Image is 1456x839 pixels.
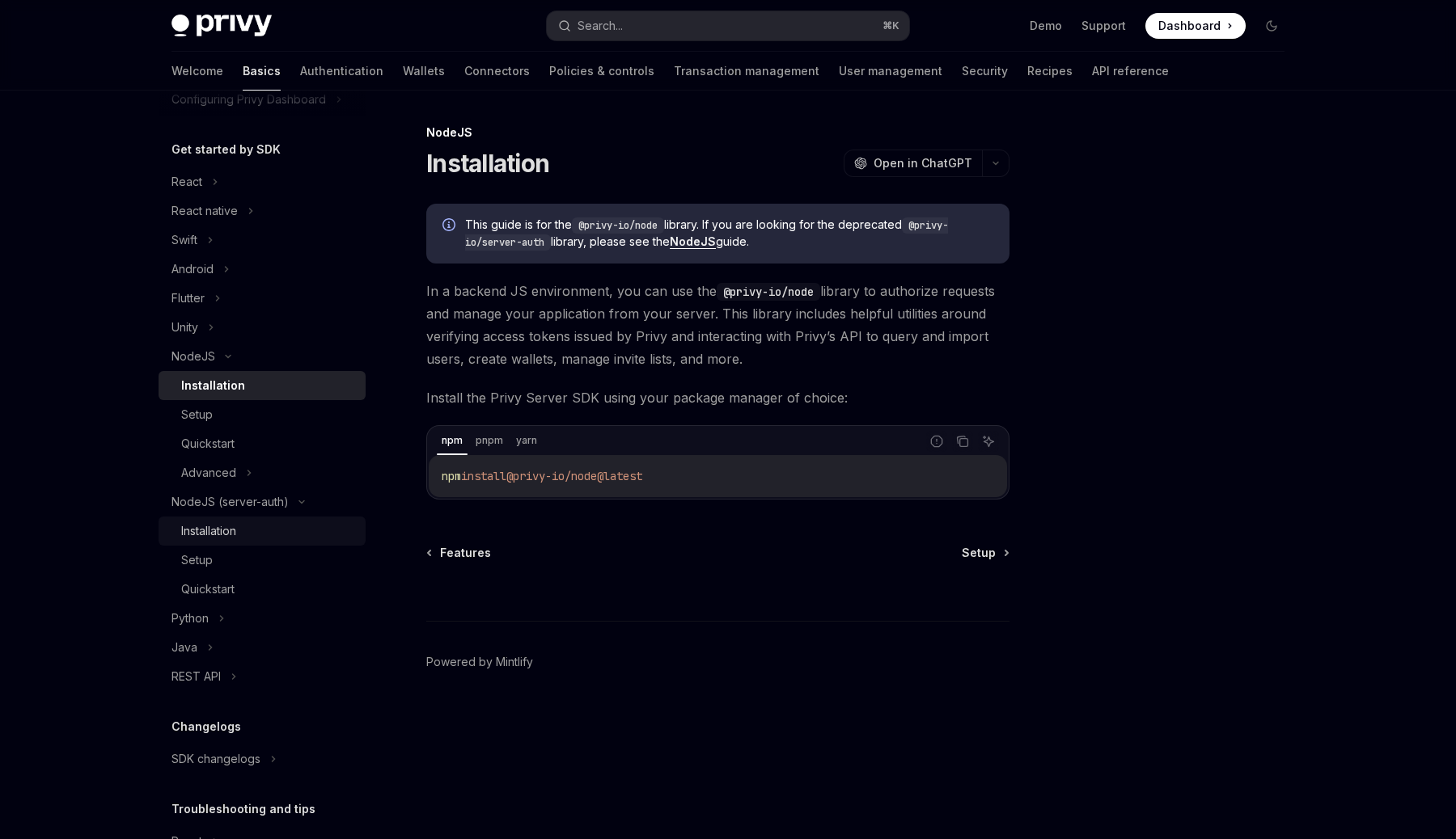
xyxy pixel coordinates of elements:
h5: Troubleshooting and tips [171,799,315,819]
div: Advanced [181,463,236,483]
span: Features [440,545,491,561]
a: Support [1081,18,1126,34]
button: NodeJS [159,342,366,371]
a: Recipes [1027,52,1073,91]
div: React native [171,201,238,221]
button: Open in ChatGPT [844,150,982,177]
div: Flutter [171,289,205,308]
button: React native [159,196,366,226]
div: NodeJS [171,347,215,366]
button: SDK changelogs [159,744,366,774]
span: @privy-io/node@latest [506,469,642,483]
span: This guide is for the library. If you are looking for the deprecated library, please see the guide. [465,217,993,251]
div: npm [437,431,468,450]
a: Basics [243,52,281,91]
a: Setup [962,545,1008,561]
div: Quickstart [181,580,235,599]
a: Powered by Mintlify [426,654,533,670]
div: Python [171,609,209,628]
button: Python [159,604,366,633]
div: Installation [181,376,245,395]
h1: Installation [426,149,549,178]
div: pnpm [471,431,508,450]
a: Wallets [403,52,445,91]
button: Ask AI [978,431,999,452]
span: ⌘ K [882,19,899,32]
button: Advanced [159,458,366,487]
a: Quickstart [159,575,366,604]
div: Quickstart [181,434,235,453]
a: Connectors [464,52,530,91]
button: NodeJS (server-auth) [159,487,366,516]
a: Transaction management [674,52,819,91]
div: SDK changelogs [171,749,260,769]
div: React [171,172,202,192]
code: @privy-io/node [572,217,664,234]
a: User management [839,52,942,91]
a: Quickstart [159,429,366,458]
a: Policies & controls [549,52,654,91]
button: Unity [159,313,366,342]
span: Setup [962,545,996,561]
code: @privy-io/server-auth [465,217,948,251]
a: NodeJS [670,234,716,249]
button: React [159,167,366,196]
button: Flutter [159,284,366,313]
button: REST API [159,662,366,691]
a: Installation [159,516,366,546]
div: Setup [181,405,213,424]
a: Demo [1030,18,1062,34]
a: Security [962,52,1008,91]
button: Search...⌘K [547,11,909,40]
button: Android [159,255,366,284]
div: NodeJS [426,124,1009,141]
button: Report incorrect code [926,431,947,452]
div: Swift [171,230,197,250]
a: Setup [159,546,366,575]
a: API reference [1092,52,1169,91]
div: REST API [171,667,221,686]
a: Features [428,545,491,561]
span: Install the Privy Server SDK using your package manager of choice: [426,386,1009,409]
span: install [461,469,506,483]
span: Open in ChatGPT [874,155,972,171]
div: Installation [181,521,236,541]
span: npm [442,469,461,483]
span: Dashboard [1158,18,1221,34]
img: dark logo [171,15,272,37]
div: NodeJS (server-auth) [171,492,289,512]
a: Installation [159,371,366,400]
a: Setup [159,400,366,429]
div: Setup [181,550,213,570]
div: Search... [578,16,623,36]
div: Java [171,638,197,657]
h5: Get started by SDK [171,140,281,159]
a: Authentication [300,52,383,91]
span: In a backend JS environment, you can use the library to authorize requests and manage your applic... [426,280,1009,370]
button: Swift [159,226,366,255]
div: Unity [171,318,198,337]
a: Dashboard [1145,13,1246,39]
button: Java [159,633,366,662]
svg: Info [442,218,459,234]
button: Copy the contents from the code block [952,431,973,452]
div: Android [171,259,214,279]
div: yarn [511,431,542,450]
a: Welcome [171,52,223,91]
h5: Changelogs [171,717,241,736]
code: @privy-io/node [717,283,820,301]
button: Toggle dark mode [1259,13,1285,39]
